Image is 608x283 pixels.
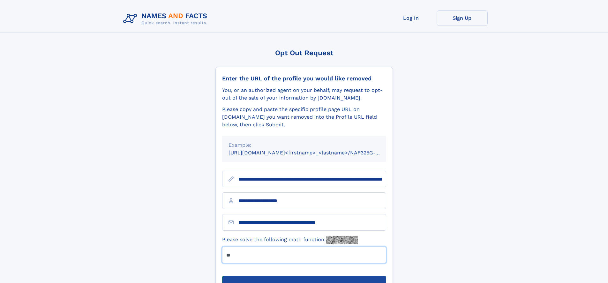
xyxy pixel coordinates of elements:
[121,10,213,27] img: Logo Names and Facts
[222,106,386,129] div: Please copy and paste the specific profile page URL on [DOMAIN_NAME] you want removed into the Pr...
[386,10,437,26] a: Log In
[222,75,386,82] div: Enter the URL of the profile you would like removed
[229,150,398,156] small: [URL][DOMAIN_NAME]<firstname>_<lastname>/NAF325G-xxxxxxxx
[215,49,393,57] div: Opt Out Request
[437,10,488,26] a: Sign Up
[222,236,358,244] label: Please solve the following math function:
[229,141,380,149] div: Example:
[222,86,386,102] div: You, or an authorized agent on your behalf, may request to opt-out of the sale of your informatio...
